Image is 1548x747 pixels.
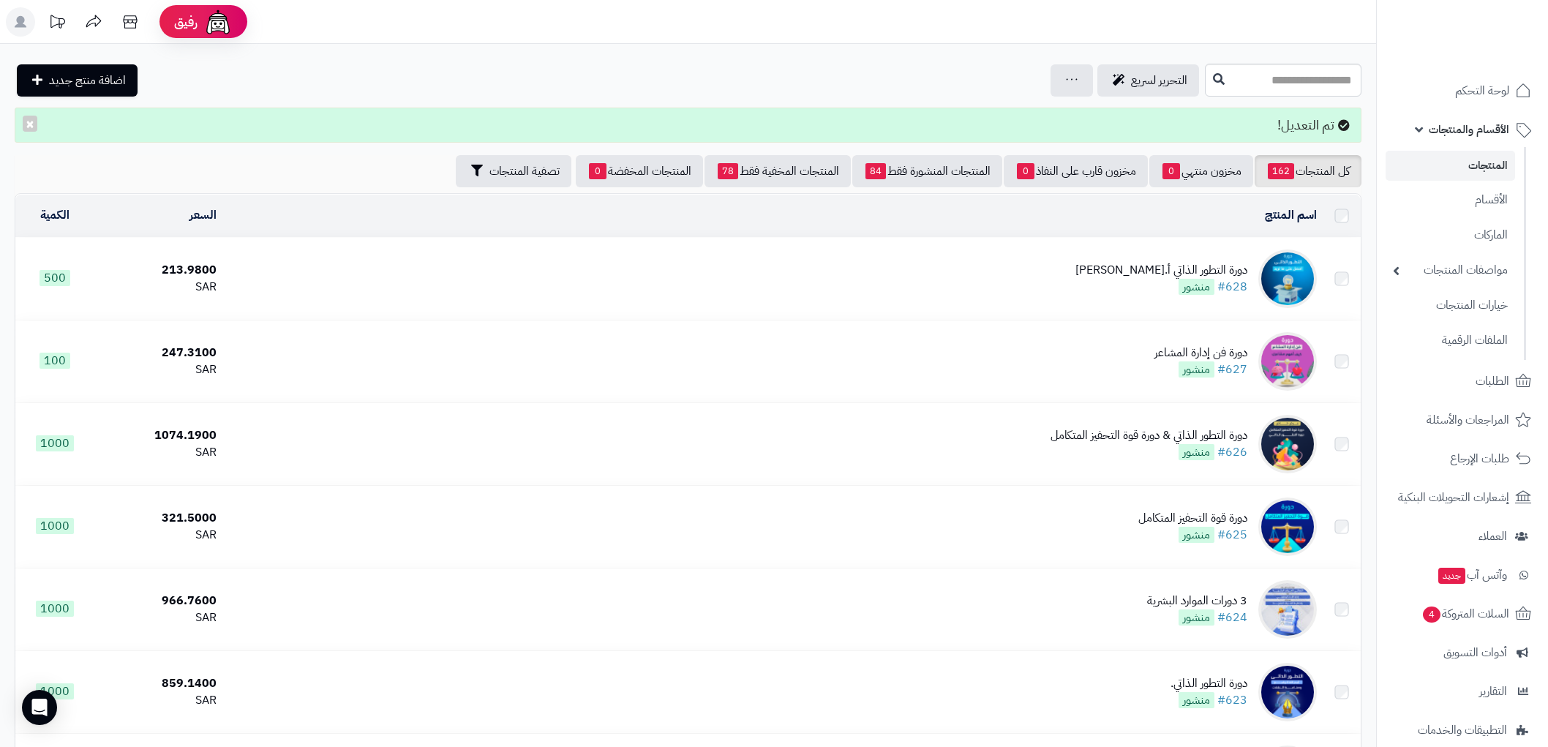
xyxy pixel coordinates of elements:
img: دورة التطور الذاتي & دورة قوة التحفيز المتكامل [1258,415,1317,473]
a: خيارات المنتجات [1386,290,1515,321]
a: التقارير [1386,674,1539,709]
span: 1000 [36,518,74,534]
a: #623 [1217,691,1247,709]
span: العملاء [1479,526,1507,547]
a: كل المنتجات162 [1255,155,1361,187]
span: منشور [1179,444,1214,460]
a: اضافة منتج جديد [17,64,138,97]
a: مخزون منتهي0 [1149,155,1253,187]
span: 1000 [36,683,74,699]
a: #625 [1217,526,1247,544]
span: الطلبات [1476,371,1509,391]
span: منشور [1179,692,1214,708]
span: 1000 [36,435,74,451]
div: دورة التطور الذاتي. [1171,675,1247,692]
span: تصفية المنتجات [489,162,560,180]
span: إشعارات التحويلات البنكية [1398,487,1509,508]
button: × [23,116,37,132]
span: السلات المتروكة [1421,604,1509,624]
div: دورة التطور الذاتي أ.[PERSON_NAME] [1075,262,1247,279]
span: 1000 [36,601,74,617]
span: اضافة منتج جديد [49,72,126,89]
img: دورة فن إدارة المشاعر [1258,332,1317,391]
a: أدوات التسويق [1386,635,1539,670]
img: ai-face.png [203,7,233,37]
div: SAR [99,279,216,296]
a: العملاء [1386,519,1539,554]
span: 500 [40,270,70,286]
div: SAR [99,361,216,378]
a: #628 [1217,278,1247,296]
a: وآتس آبجديد [1386,558,1539,593]
div: SAR [99,527,216,544]
span: منشور [1179,609,1214,626]
span: وآتس آب [1437,565,1507,585]
a: مخزون قارب على النفاذ0 [1004,155,1148,187]
a: الملفات الرقمية [1386,325,1515,356]
a: الماركات [1386,219,1515,251]
span: 78 [718,163,738,179]
img: دورة التطور الذاتي أ.فهد بن مسلم [1258,249,1317,308]
span: رفيق [174,13,198,31]
span: الأقسام والمنتجات [1429,119,1509,140]
a: لوحة التحكم [1386,73,1539,108]
button: تصفية المنتجات [456,155,571,187]
a: المنتجات [1386,151,1515,181]
a: الأقسام [1386,184,1515,216]
a: #626 [1217,443,1247,461]
span: التقارير [1479,681,1507,702]
div: 3 دورات الموارد البشرية [1147,593,1247,609]
img: logo-2.png [1449,39,1534,70]
span: جديد [1438,568,1465,584]
div: تم التعديل! [15,108,1361,143]
a: السعر [189,206,217,224]
span: التطبيقات والخدمات [1418,720,1507,740]
a: طلبات الإرجاع [1386,441,1539,476]
a: اسم المنتج [1265,206,1317,224]
div: SAR [99,692,216,709]
div: 321.5000 [99,510,216,527]
div: 213.9800 [99,262,216,279]
a: إشعارات التحويلات البنكية [1386,480,1539,515]
a: تحديثات المنصة [39,7,75,40]
span: 0 [589,163,606,179]
a: #624 [1217,609,1247,626]
a: المنتجات المخفية فقط78 [705,155,851,187]
span: 162 [1268,163,1294,179]
span: 4 [1423,607,1440,623]
a: #627 [1217,361,1247,378]
span: لوحة التحكم [1455,80,1509,101]
div: دورة التطور الذاتي & دورة قوة التحفيز المتكامل [1051,427,1247,444]
div: Open Intercom Messenger [22,690,57,725]
div: 1074.1900 [99,427,216,444]
span: التحرير لسريع [1131,72,1187,89]
span: 100 [40,353,70,369]
a: السلات المتروكة4 [1386,596,1539,631]
span: المراجعات والأسئلة [1427,410,1509,430]
a: المنتجات المنشورة فقط84 [852,155,1002,187]
span: منشور [1179,527,1214,543]
span: 0 [1162,163,1180,179]
div: دورة فن إدارة المشاعر [1154,345,1247,361]
a: المنتجات المخفضة0 [576,155,703,187]
a: المراجعات والأسئلة [1386,402,1539,438]
a: التحرير لسريع [1097,64,1199,97]
a: الطلبات [1386,364,1539,399]
span: أدوات التسويق [1443,642,1507,663]
div: 859.1400 [99,675,216,692]
div: SAR [99,444,216,461]
span: 84 [865,163,886,179]
a: الكمية [40,206,69,224]
a: مواصفات المنتجات [1386,255,1515,286]
div: دورة قوة التحفيز المتكامل [1138,510,1247,527]
div: SAR [99,609,216,626]
img: دورة التطور الذاتي. [1258,663,1317,721]
div: 966.7600 [99,593,216,609]
span: طلبات الإرجاع [1450,448,1509,469]
div: 247.3100 [99,345,216,361]
img: دورة قوة التحفيز المتكامل [1258,498,1317,556]
img: 3 دورات الموارد البشرية [1258,580,1317,639]
span: منشور [1179,279,1214,295]
span: منشور [1179,361,1214,378]
span: 0 [1017,163,1034,179]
